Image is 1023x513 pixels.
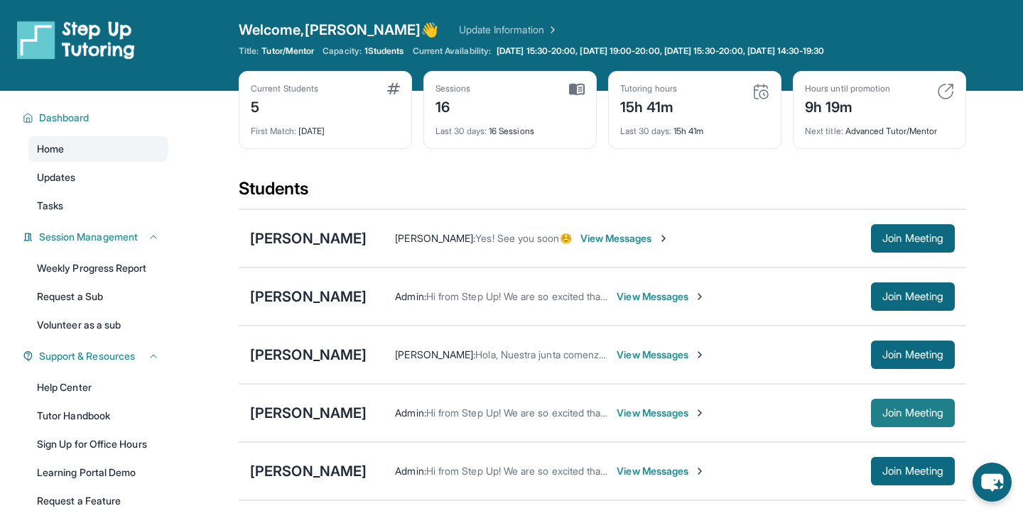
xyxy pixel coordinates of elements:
[871,282,955,311] button: Join Meeting
[580,231,669,246] span: View Messages
[33,349,159,363] button: Support & Resources
[658,233,669,244] img: Chevron-Right
[387,83,400,94] img: card
[28,460,168,485] a: Learning Portal Demo
[28,375,168,400] a: Help Center
[871,341,955,369] button: Join Meeting
[28,403,168,429] a: Tutor Handbook
[28,284,168,309] a: Request a Sub
[250,228,367,248] div: [PERSON_NAME]
[617,289,705,304] span: View Messages
[617,406,705,420] span: View Messages
[251,83,318,94] div: Current Students
[250,461,367,481] div: [PERSON_NAME]
[28,431,168,457] a: Sign Up for Office Hours
[33,111,159,125] button: Dashboard
[617,348,705,362] span: View Messages
[459,23,558,37] a: Update Information
[28,312,168,338] a: Volunteer as a sub
[752,83,769,100] img: card
[871,399,955,427] button: Join Meeting
[28,255,168,281] a: Weekly Progress Report
[620,117,769,137] div: 15h 41m
[33,230,159,244] button: Session Management
[620,126,671,136] span: Last 30 days :
[497,45,824,57] span: [DATE] 15:30-20:00, [DATE] 19:00-20:00, [DATE] 15:30-20:00, [DATE] 14:30-19:30
[250,345,367,365] div: [PERSON_NAME]
[323,45,362,57] span: Capacity:
[28,193,168,219] a: Tasks
[251,94,318,117] div: 5
[805,126,843,136] span: Next title :
[37,199,63,213] span: Tasks
[395,407,426,419] span: Admin :
[28,165,168,190] a: Updates
[805,94,890,117] div: 9h 19m
[239,177,966,209] div: Students
[882,351,943,359] span: Join Meeting
[17,20,135,60] img: logo
[364,45,404,57] span: 1 Students
[250,403,367,423] div: [PERSON_NAME]
[694,291,705,302] img: Chevron-Right
[694,407,705,419] img: Chevron-Right
[39,111,90,125] span: Dashboard
[395,465,426,477] span: Admin :
[544,23,558,37] img: Chevron Right
[39,230,138,244] span: Session Management
[871,224,955,253] button: Join Meeting
[882,292,943,301] span: Join Meeting
[620,83,677,94] div: Tutoring hours
[250,287,367,307] div: [PERSON_NAME]
[805,117,954,137] div: Advanced Tutor/Mentor
[239,20,439,40] span: Welcome, [PERSON_NAME] 👋
[882,467,943,475] span: Join Meeting
[805,83,890,94] div: Hours until promotion
[569,83,585,96] img: card
[239,45,259,57] span: Title:
[395,348,475,360] span: [PERSON_NAME] :
[973,463,1012,502] button: chat-button
[435,83,471,94] div: Sessions
[617,464,705,478] span: View Messages
[882,234,943,243] span: Join Meeting
[435,117,585,137] div: 16 Sessions
[694,349,705,360] img: Chevron-Right
[28,136,168,162] a: Home
[435,126,487,136] span: Last 30 days :
[937,83,954,100] img: card
[39,349,135,363] span: Support & Resources
[435,94,471,117] div: 16
[882,409,943,417] span: Join Meeting
[413,45,491,57] span: Current Availability:
[475,348,683,360] span: Hola, Nuestra junta comenzará en 30 minutos.
[261,45,314,57] span: Tutor/Mentor
[694,465,705,477] img: Chevron-Right
[620,94,677,117] div: 15h 41m
[494,45,827,57] a: [DATE] 15:30-20:00, [DATE] 19:00-20:00, [DATE] 15:30-20:00, [DATE] 14:30-19:30
[37,170,76,184] span: Updates
[871,457,955,485] button: Join Meeting
[395,290,426,302] span: Admin :
[251,126,296,136] span: First Match :
[37,142,64,156] span: Home
[395,232,475,244] span: [PERSON_NAME] :
[251,117,400,137] div: [DATE]
[475,232,571,244] span: Yes! See you soon☺️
